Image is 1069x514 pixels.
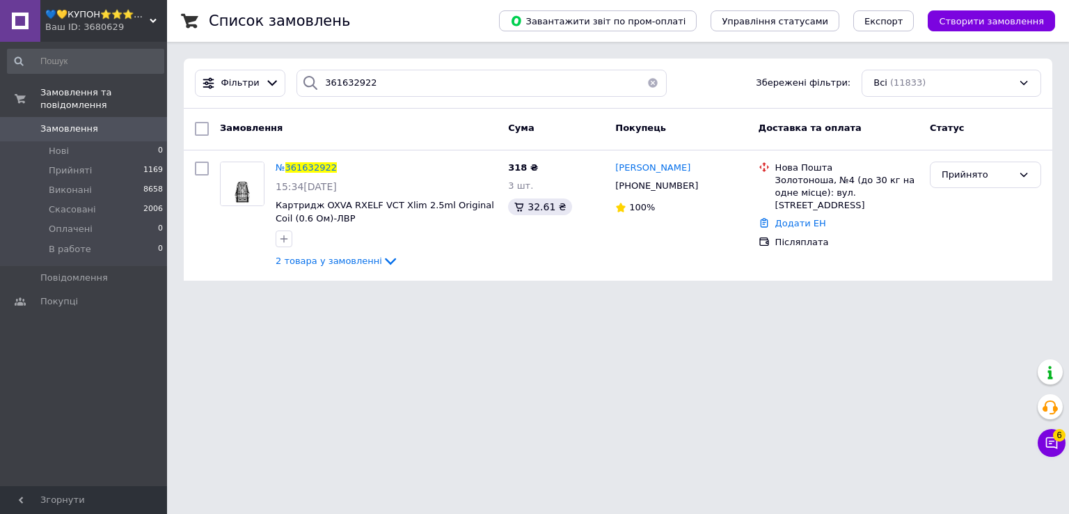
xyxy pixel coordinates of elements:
span: 8658 [143,184,163,196]
span: Замовлення [40,123,98,135]
span: [PHONE_NUMBER] [615,180,698,191]
span: Прийняті [49,164,92,177]
span: Скасовані [49,203,96,216]
span: Доставка та оплата [759,123,862,133]
span: Управління статусами [722,16,828,26]
span: 2 товара у замовленні [276,256,382,266]
input: Пошук за номером замовлення, ПІБ покупця, номером телефону, Email, номером накладної [296,70,667,97]
span: Покупці [40,295,78,308]
button: Чат з покупцем6 [1038,429,1066,457]
span: 0 [158,243,163,256]
button: Експорт [853,10,914,31]
div: 32.61 ₴ [508,198,571,215]
button: Завантажити звіт по пром-оплаті [499,10,697,31]
div: Прийнято [942,168,1013,182]
span: Статус [930,123,965,133]
span: 💙💛КУПОН⭐️⭐️⭐️⭐️⭐️⭐️ [45,8,150,21]
a: [PERSON_NAME] [615,162,690,175]
span: [PERSON_NAME] [615,162,690,173]
div: Золотоноша, №4 (до 30 кг на одне місце): вул. [STREET_ADDRESS] [775,174,919,212]
a: Створити замовлення [914,15,1055,26]
span: В работе [49,243,91,256]
span: 2006 [143,203,163,216]
span: Експорт [864,16,903,26]
span: 100% [629,202,655,212]
span: Cума [508,123,534,133]
span: Повідомлення [40,272,108,284]
button: Створити замовлення [928,10,1055,31]
span: Оплачені [49,223,93,235]
span: Створити замовлення [939,16,1044,26]
div: Нова Пошта [775,162,919,174]
a: Картридж OXVA RXELF VCT Xlim 2.5ml Original Coil (0.6 Ом)-ЛBP [276,200,494,224]
span: 0 [158,145,163,157]
span: (11833) [890,77,926,88]
span: Покупець [615,123,666,133]
button: Управління статусами [711,10,839,31]
span: Всі [873,77,887,90]
span: Замовлення та повідомлення [40,86,167,111]
span: Фільтри [221,77,260,90]
span: Виконані [49,184,92,196]
span: 0 [158,223,163,235]
span: № [276,162,285,173]
span: 318 ₴ [508,162,538,173]
div: Ваш ID: 3680629 [45,21,167,33]
span: 1169 [143,164,163,177]
span: Збережені фільтри: [756,77,850,90]
span: 3 шт. [508,180,533,191]
span: 15:34[DATE] [276,181,337,192]
img: Фото товару [221,162,264,205]
span: 6 [1053,429,1066,442]
h1: Список замовлень [209,13,350,29]
span: 361632922 [285,162,337,173]
span: Нові [49,145,69,157]
div: Післяплата [775,236,919,249]
button: Очистить [639,70,667,97]
a: Фото товару [220,162,264,206]
a: №361632922 [276,162,337,173]
a: Додати ЕН [775,218,826,228]
span: Замовлення [220,123,283,133]
input: Пошук [7,49,164,74]
span: Завантажити звіт по пром-оплаті [510,15,686,27]
a: 2 товара у замовленні [276,256,399,266]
